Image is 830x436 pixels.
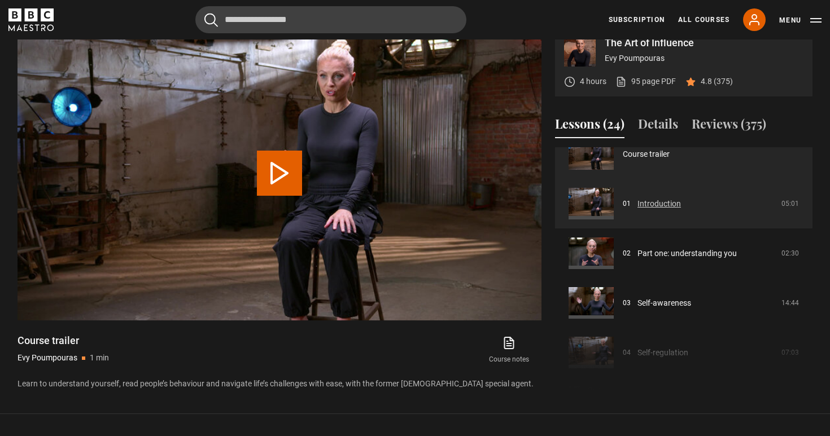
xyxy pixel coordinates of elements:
[678,15,729,25] a: All Courses
[605,52,803,64] p: Evy Poumpouras
[701,76,733,87] p: 4.8 (375)
[637,198,681,210] a: Introduction
[8,8,54,31] svg: BBC Maestro
[18,26,541,320] video-js: Video Player
[18,378,541,390] p: Learn to understand yourself, read people’s behaviour and navigate life’s challenges with ease, w...
[637,248,737,259] a: Part one: understanding you
[195,6,466,33] input: Search
[580,76,606,87] p: 4 hours
[615,76,676,87] a: 95 page PDF
[477,334,541,367] a: Course notes
[605,38,803,48] p: The Art of Influence
[623,148,670,160] a: Course trailer
[204,13,218,27] button: Submit the search query
[18,334,109,347] h1: Course trailer
[779,15,822,26] button: Toggle navigation
[638,114,678,138] button: Details
[18,352,77,364] p: Evy Poumpouras
[637,297,691,309] a: Self-awareness
[692,114,766,138] button: Reviews (375)
[555,114,624,138] button: Lessons (24)
[90,352,109,364] p: 1 min
[257,151,302,196] button: Play Video
[609,15,665,25] a: Subscription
